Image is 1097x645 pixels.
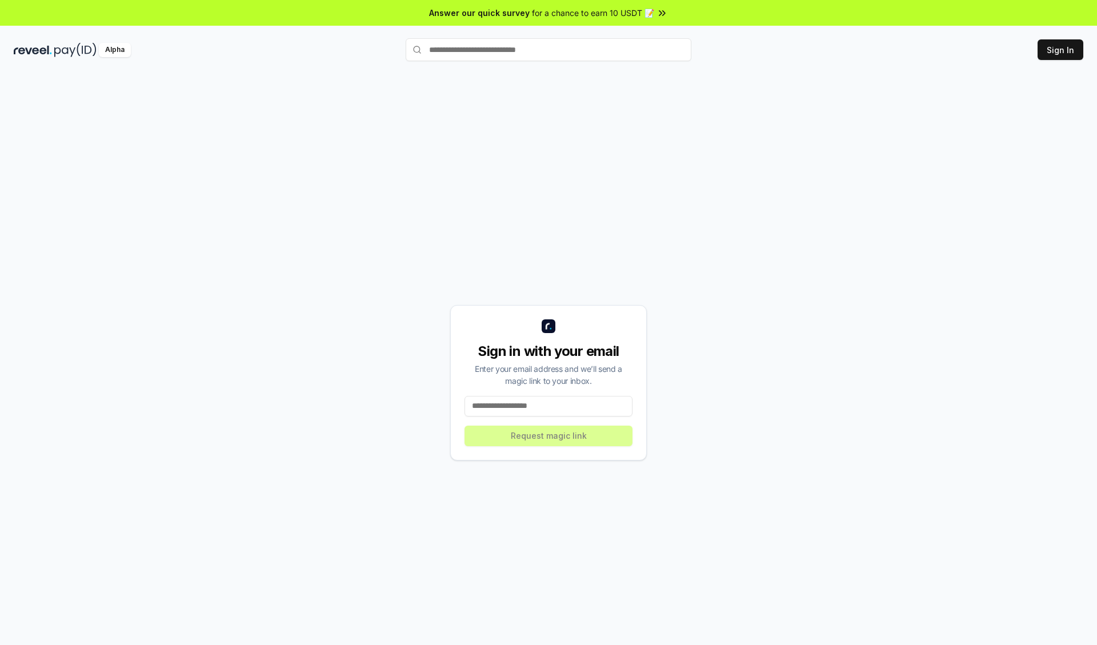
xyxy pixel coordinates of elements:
button: Sign In [1038,39,1083,60]
div: Sign in with your email [465,342,632,360]
img: reveel_dark [14,43,52,57]
span: Answer our quick survey [429,7,530,19]
span: for a chance to earn 10 USDT 📝 [532,7,654,19]
img: pay_id [54,43,97,57]
img: logo_small [542,319,555,333]
div: Alpha [99,43,131,57]
div: Enter your email address and we’ll send a magic link to your inbox. [465,363,632,387]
